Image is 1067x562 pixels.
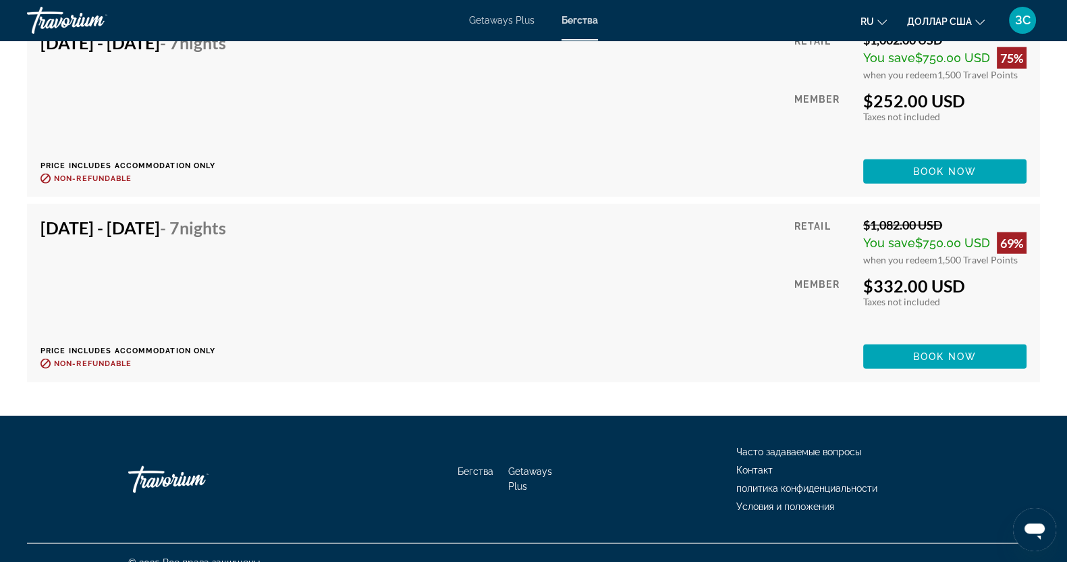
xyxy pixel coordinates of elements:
span: Taxes not included [863,296,940,307]
span: 1,500 Travel Points [937,254,1018,265]
font: ЗС [1015,13,1031,27]
span: Nights [180,32,226,53]
span: when you redeem [863,254,937,265]
a: политика конфиденциальности [736,483,877,494]
a: Бегства [562,15,598,26]
span: when you redeem [863,69,937,80]
a: Контакт [736,465,773,476]
p: Price includes accommodation only [40,161,236,170]
div: Member [794,276,853,334]
span: Non-refundable [54,359,132,368]
button: Book now [863,159,1027,184]
div: 75% [997,47,1027,69]
span: $750.00 USD [915,236,990,250]
a: Травориум [27,3,162,38]
button: Меню пользователя [1005,6,1040,34]
h4: [DATE] - [DATE] [40,32,226,53]
div: Retail [794,218,853,265]
span: Book now [913,351,977,362]
div: $332.00 USD [863,276,1027,296]
span: - 7 [160,32,226,53]
h4: [DATE] - [DATE] [40,218,226,238]
span: - 7 [160,218,226,238]
span: 1,500 Travel Points [937,69,1018,80]
a: Часто задаваемые вопросы [736,446,861,457]
div: Member [794,91,853,149]
button: Изменить язык [860,11,887,31]
span: Nights [180,218,226,238]
p: Price includes accommodation only [40,347,236,355]
button: Изменить валюту [907,11,985,31]
a: Бегства [458,466,493,477]
span: $750.00 USD [915,51,990,65]
span: Taxes not included [863,111,940,122]
font: доллар США [907,16,972,27]
span: You save [863,51,915,65]
font: ru [860,16,874,27]
div: Retail [794,32,853,80]
a: Getaways Plus [469,15,535,26]
span: Non-refundable [54,174,132,183]
a: Условия и положения [736,501,834,512]
a: Getaways Plus [508,466,552,492]
span: Book now [913,166,977,177]
button: Book now [863,344,1027,369]
div: $252.00 USD [863,91,1027,111]
a: Иди домой [128,459,263,500]
span: You save [863,236,915,250]
iframe: Кнопка запуска окна обмена сообщениями [1013,508,1056,551]
div: 69% [997,232,1027,254]
div: $1,082.00 USD [863,218,1027,232]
